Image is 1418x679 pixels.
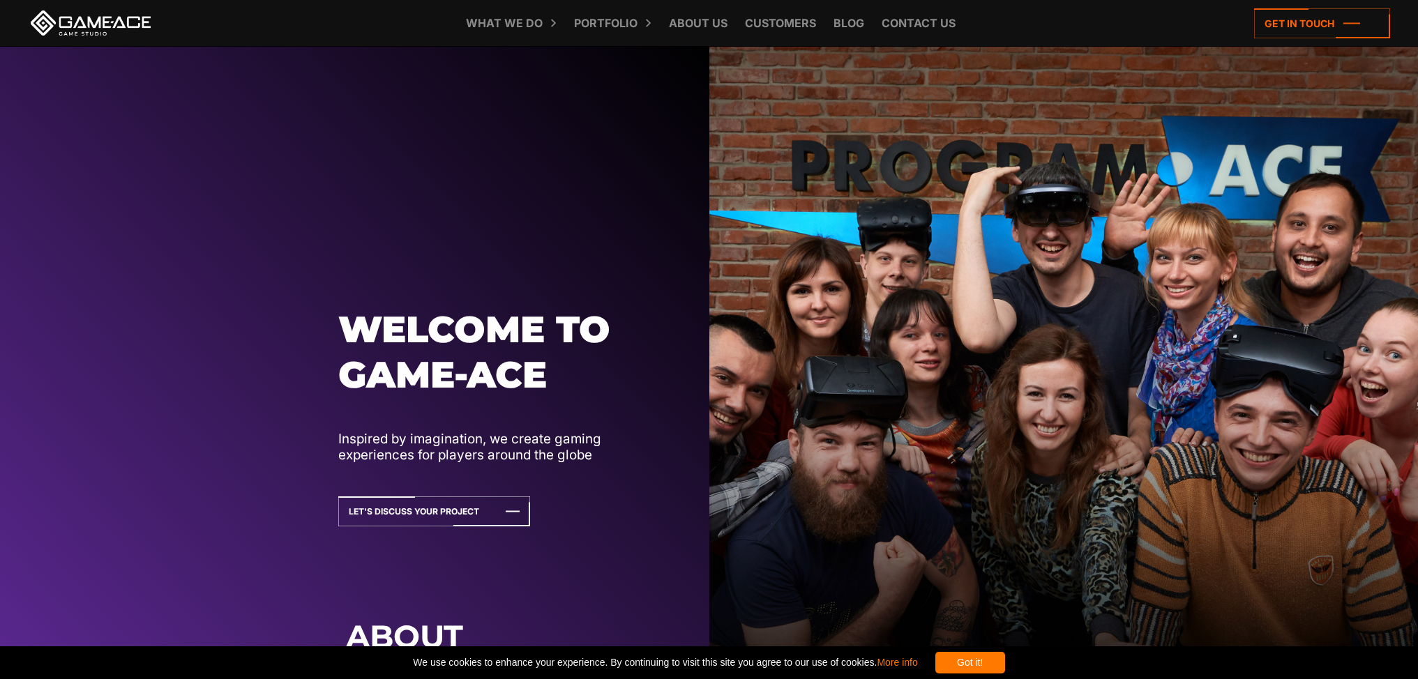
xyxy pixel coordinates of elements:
a: Get in touch [1254,8,1390,38]
p: Inspired by imagination, we create gaming experiences for players around the globe [338,431,668,464]
div: Got it! [935,652,1005,673]
a: More info [877,657,917,668]
span: We use cookies to enhance your experience. By continuing to visit this site you agree to our use ... [413,652,917,673]
h1: Welcome to Game-ace [338,307,668,398]
a: Let's Discuss Your Project [338,496,530,526]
